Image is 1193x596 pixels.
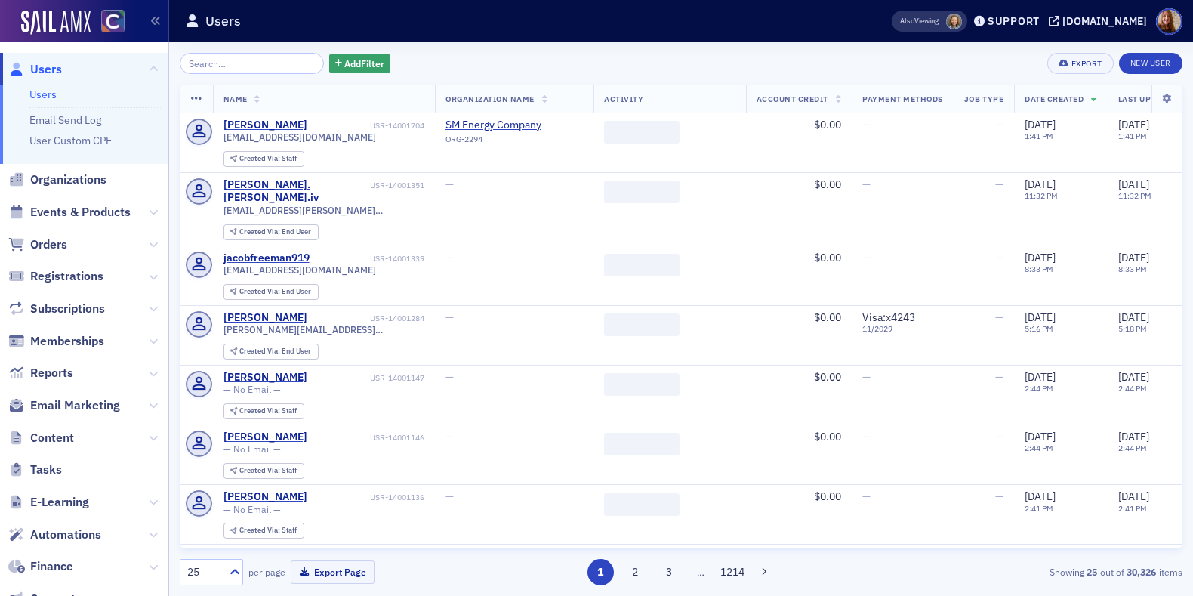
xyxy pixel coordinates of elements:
[30,527,101,543] span: Automations
[8,365,73,381] a: Reports
[30,236,67,253] span: Orders
[8,430,74,446] a: Content
[8,204,131,221] a: Events & Products
[8,494,89,511] a: E-Learning
[1025,443,1053,453] time: 2:44 PM
[445,94,535,104] span: Organization Name
[223,94,248,104] span: Name
[720,559,746,585] button: 1214
[862,430,871,443] span: —
[187,564,220,580] div: 25
[995,370,1003,384] span: —
[1084,565,1100,579] strong: 25
[8,301,105,317] a: Subscriptions
[223,431,307,444] a: [PERSON_NAME]
[8,236,67,253] a: Orders
[310,493,424,502] div: USR-14001136
[223,371,307,384] div: [PERSON_NAME]
[690,565,711,579] span: …
[1025,370,1056,384] span: [DATE]
[30,494,89,511] span: E-Learning
[29,88,57,101] a: Users
[223,151,304,167] div: Created Via: Staff
[310,373,424,383] div: USR-14001147
[1118,190,1151,201] time: 11:32 PM
[30,171,106,188] span: Organizations
[310,433,424,443] div: USR-14001146
[30,333,104,350] span: Memberships
[1118,430,1149,443] span: [DATE]
[8,527,101,543] a: Automations
[29,134,112,147] a: User Custom CPE
[900,16,914,26] div: Also
[604,121,680,144] span: ‌
[180,53,324,74] input: Search…
[223,178,368,205] a: [PERSON_NAME].[PERSON_NAME].iv
[814,251,841,264] span: $0.00
[1025,430,1056,443] span: [DATE]
[604,373,680,396] span: ‌
[604,433,680,455] span: ‌
[604,493,680,516] span: ‌
[1062,14,1147,28] div: [DOMAIN_NAME]
[1118,251,1149,264] span: [DATE]
[1025,131,1053,141] time: 1:41 PM
[995,430,1003,443] span: —
[310,121,424,131] div: USR-14001704
[30,268,103,285] span: Registrations
[445,134,583,150] div: ORG-2294
[814,370,841,384] span: $0.00
[1025,383,1053,394] time: 2:44 PM
[30,430,74,446] span: Content
[8,558,73,575] a: Finance
[223,504,281,515] span: — No Email —
[814,178,841,191] span: $0.00
[239,525,282,535] span: Created Via :
[239,406,282,415] span: Created Via :
[239,465,282,475] span: Created Via :
[445,430,454,443] span: —
[239,407,297,415] div: Staff
[239,288,311,296] div: End User
[21,11,91,35] a: SailAMX
[239,153,282,163] span: Created Via :
[1025,190,1058,201] time: 11:32 PM
[1025,323,1053,334] time: 5:16 PM
[223,205,425,216] span: [EMAIL_ADDRESS][PERSON_NAME][DOMAIN_NAME]
[8,171,106,188] a: Organizations
[1124,565,1159,579] strong: 30,326
[30,61,62,78] span: Users
[223,224,319,240] div: Created Via: End User
[1118,131,1147,141] time: 1:41 PM
[205,12,241,30] h1: Users
[1025,94,1084,104] span: Date Created
[239,286,282,296] span: Created Via :
[1118,489,1149,503] span: [DATE]
[344,57,384,70] span: Add Filter
[8,397,120,414] a: Email Marketing
[239,228,311,236] div: End User
[223,264,376,276] span: [EMAIL_ADDRESS][DOMAIN_NAME]
[1118,383,1147,394] time: 2:44 PM
[862,310,915,324] span: Visa : x4243
[1118,178,1149,191] span: [DATE]
[1119,53,1182,74] a: New User
[30,397,120,414] span: Email Marketing
[30,558,73,575] span: Finance
[1025,310,1056,324] span: [DATE]
[223,344,319,360] div: Created Via: End User
[621,559,648,585] button: 2
[1156,8,1182,35] span: Profile
[30,204,131,221] span: Events & Products
[223,284,319,300] div: Created Via: End User
[370,181,424,190] div: USR-14001351
[1047,53,1113,74] button: Export
[329,54,391,73] button: AddFilter
[862,324,943,334] span: 11 / 2029
[223,311,307,325] a: [PERSON_NAME]
[862,94,943,104] span: Payment Methods
[1025,118,1056,131] span: [DATE]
